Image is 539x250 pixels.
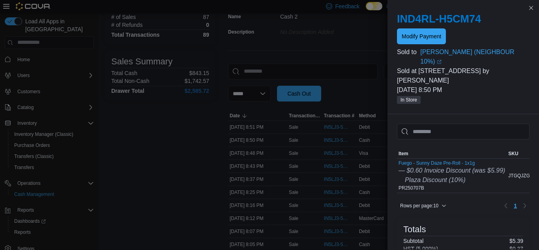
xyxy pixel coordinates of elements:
div: — $0.60 Invoice Discount (was $5.99) [399,166,505,175]
input: This is a search bar. As you type, the results lower in the page will automatically filter. [397,124,530,139]
span: In Store [401,96,417,103]
h3: Totals [403,225,426,234]
span: In Store [397,96,421,104]
ul: Pagination for table: MemoryTable from EuiInMemoryTable [511,199,520,212]
h6: Subtotal [403,238,423,244]
button: Item [397,149,507,158]
button: Modify Payment [397,28,446,44]
nav: Pagination for table: MemoryTable from EuiInMemoryTable [501,199,530,212]
button: Rows per page:10 [397,201,449,211]
svg: External link [437,60,442,64]
p: [DATE] 8:50 PM [397,85,530,95]
h2: IND4RL-H5CM74 [397,13,530,25]
span: Modify Payment [402,32,441,40]
div: Sold to [397,47,419,57]
span: JTGQJZGR [508,173,533,179]
i: Plaza Discount (10%) [405,177,466,183]
button: Fuego - Sunny Daze Pre-Roll - 1x1g [399,160,505,166]
span: SKU [508,150,518,157]
span: Item [399,150,408,157]
button: Page 1 of 1 [511,199,520,212]
p: $5.39 [509,238,523,244]
p: Sold at [STREET_ADDRESS] by [PERSON_NAME] [397,66,530,85]
button: Next page [520,201,530,211]
button: SKU [507,149,535,158]
a: [PERSON_NAME] (NEIGHBOUR 10%)External link [420,47,530,66]
button: Close this dialog [526,3,536,13]
span: Rows per page : 10 [400,203,438,209]
button: Previous page [501,201,511,211]
div: PR250707B [399,160,505,191]
span: 1 [514,202,517,210]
